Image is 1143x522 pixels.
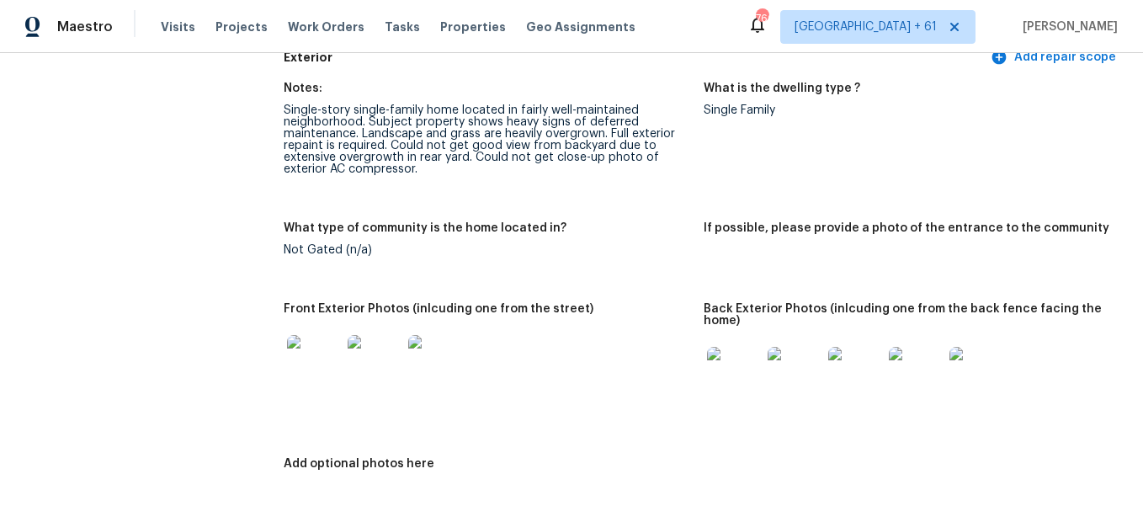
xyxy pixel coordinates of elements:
[704,303,1109,327] h5: Back Exterior Photos (inlcuding one from the back fence facing the home)
[284,222,566,234] h5: What type of community is the home located in?
[756,10,768,27] div: 766
[284,303,593,315] h5: Front Exterior Photos (inlcuding one from the street)
[284,104,689,175] div: Single-story single-family home located in fairly well-maintained neighborhood. Subject property ...
[284,49,987,67] h5: Exterior
[284,83,322,94] h5: Notes:
[526,19,635,35] span: Geo Assignments
[987,42,1123,73] button: Add repair scope
[440,19,506,35] span: Properties
[795,19,937,35] span: [GEOGRAPHIC_DATA] + 61
[704,104,1109,116] div: Single Family
[161,19,195,35] span: Visits
[215,19,268,35] span: Projects
[994,47,1116,68] span: Add repair scope
[704,222,1109,234] h5: If possible, please provide a photo of the entrance to the community
[284,244,689,256] div: Not Gated (n/a)
[57,19,113,35] span: Maestro
[1016,19,1118,35] span: [PERSON_NAME]
[284,458,434,470] h5: Add optional photos here
[704,83,860,94] h5: What is the dwelling type ?
[385,21,420,33] span: Tasks
[288,19,364,35] span: Work Orders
